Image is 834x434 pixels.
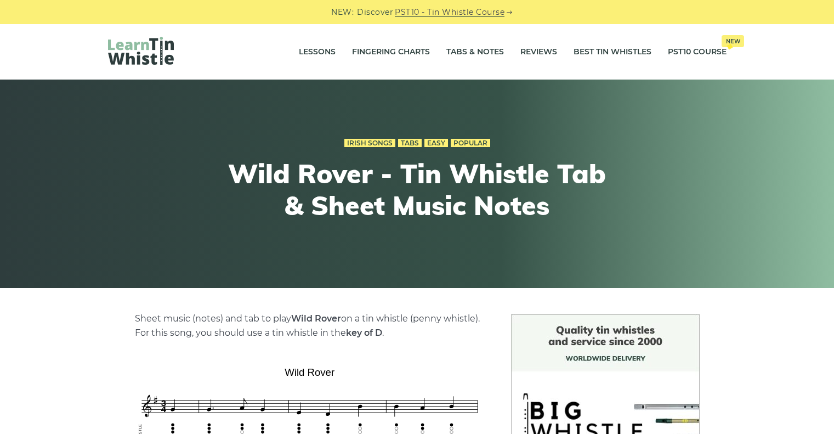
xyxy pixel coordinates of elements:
a: Popular [451,139,490,148]
a: Tabs & Notes [446,38,504,66]
a: Lessons [299,38,336,66]
h1: Wild Rover - Tin Whistle Tab & Sheet Music Notes [215,158,619,221]
a: Best Tin Whistles [574,38,651,66]
a: Tabs [398,139,422,148]
img: LearnTinWhistle.com [108,37,174,65]
a: Easy [424,139,448,148]
a: Irish Songs [344,139,395,148]
strong: key of D [346,328,382,338]
span: New [722,35,744,47]
a: Reviews [520,38,557,66]
a: Fingering Charts [352,38,430,66]
a: PST10 CourseNew [668,38,727,66]
p: Sheet music (notes) and tab to play on a tin whistle (penny whistle). For this song, you should u... [135,312,485,340]
strong: Wild Rover [291,313,341,324]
